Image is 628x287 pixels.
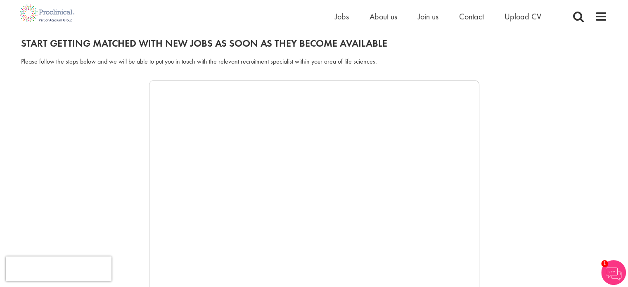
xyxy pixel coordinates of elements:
[6,256,111,281] iframe: reCAPTCHA
[335,11,349,22] a: Jobs
[601,260,626,285] img: Chatbot
[601,260,608,267] span: 1
[418,11,438,22] a: Join us
[21,57,607,66] div: Please follow the steps below and we will be able to put you in touch with the relevant recruitme...
[459,11,484,22] a: Contact
[21,38,607,49] h2: Start getting matched with new jobs as soon as they become available
[505,11,541,22] a: Upload CV
[370,11,397,22] a: About us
